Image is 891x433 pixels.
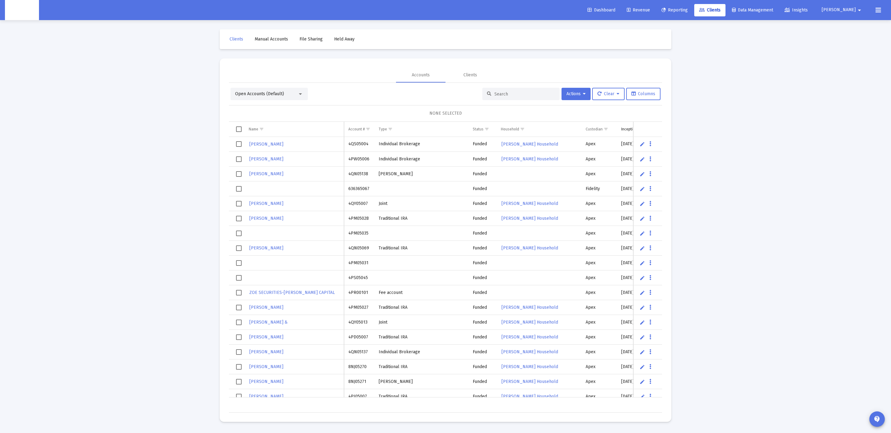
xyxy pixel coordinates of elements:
a: [PERSON_NAME] [249,199,284,208]
td: [DATE] [617,181,661,196]
span: Columns [631,91,655,96]
a: [PERSON_NAME] [249,377,284,386]
button: Clear [592,88,625,100]
a: [PERSON_NAME] Household [501,303,559,312]
mat-icon: arrow_drop_down [856,4,863,16]
td: 4PM05028 [344,211,374,226]
span: Manual Accounts [255,36,288,42]
td: 8NJ05270 [344,359,374,374]
div: Select row [236,260,242,266]
a: Edit [639,320,645,325]
a: [PERSON_NAME] [249,244,284,253]
td: Traditional IRA [374,300,468,315]
td: 4PI05007 [344,389,374,404]
span: [PERSON_NAME] Household [501,379,558,384]
div: Select row [236,245,242,251]
td: [DATE] [617,211,661,226]
div: Funded [473,393,492,400]
span: [PERSON_NAME] [249,142,283,147]
a: Edit [639,216,645,221]
a: [PERSON_NAME] Household [501,140,559,149]
span: [PERSON_NAME] Household [501,216,558,221]
div: Select row [236,231,242,236]
td: Apex [581,300,617,315]
td: Apex [581,152,617,167]
a: [PERSON_NAME] [249,392,284,401]
td: [DATE] [617,285,661,300]
td: [DATE] [617,300,661,315]
a: Edit [639,156,645,162]
td: 4PW05006 [344,152,374,167]
div: Funded [473,156,492,162]
a: [PERSON_NAME] [249,155,284,163]
td: Apex [581,374,617,389]
td: Apex [581,359,617,374]
a: Reporting [656,4,693,16]
a: [PERSON_NAME] Household [501,347,559,356]
span: [PERSON_NAME] Household [501,142,558,147]
td: 4QN05137 [344,345,374,359]
div: Funded [473,334,492,340]
a: [PERSON_NAME] [249,362,284,371]
a: [PERSON_NAME] [249,140,284,149]
button: Columns [626,88,661,100]
div: Funded [473,364,492,370]
div: Funded [473,245,492,251]
a: Insights [780,4,813,16]
td: 4PS05045 [344,270,374,285]
td: [DATE] [617,196,661,211]
td: Apex [581,330,617,345]
span: [PERSON_NAME] Household [501,349,558,354]
td: Column Household [497,122,581,137]
a: Edit [639,349,645,355]
td: [DATE] [617,330,661,345]
input: Search [494,91,555,97]
a: Edit [639,171,645,177]
td: Column Status [468,122,497,137]
span: Open Accounts (Default) [235,91,284,96]
a: Edit [639,186,645,192]
span: [PERSON_NAME] Household [501,245,558,251]
td: Joint [374,315,468,330]
span: [PERSON_NAME] Household [501,334,558,340]
td: 4QY05007 [344,196,374,211]
div: Funded [473,171,492,177]
td: 4PM05027 [344,300,374,315]
span: Clients [230,36,243,42]
div: NONE SELECTED [234,110,657,117]
td: Fee account [374,285,468,300]
a: [PERSON_NAME] Household [501,155,559,163]
span: Show filter options for column 'Name' [259,127,264,131]
div: Custodian [586,127,603,132]
span: Held Away [334,36,355,42]
span: [PERSON_NAME] Household [501,320,558,325]
td: [DATE] [617,167,661,181]
a: [PERSON_NAME] Household [501,362,559,371]
td: Traditional IRA [374,359,468,374]
div: Funded [473,290,492,296]
a: Held Away [329,33,359,45]
span: [PERSON_NAME] [249,216,283,221]
span: Show filter options for column 'Custodian' [604,127,608,131]
a: [PERSON_NAME] [249,347,284,356]
img: Dashboard [10,4,34,16]
span: Clients [699,7,721,13]
a: [PERSON_NAME] Household [501,377,559,386]
td: [DATE] [617,345,661,359]
a: Edit [639,379,645,384]
div: Clients [463,72,477,78]
div: Type [379,127,387,132]
td: Traditional IRA [374,389,468,404]
div: Accounts [412,72,430,78]
span: Reporting [661,7,688,13]
td: Column Type [374,122,468,137]
div: Funded [473,379,492,385]
a: Edit [639,231,645,236]
div: Funded [473,260,492,266]
td: Column Inception Date [617,122,661,137]
td: [DATE] [617,137,661,152]
div: Funded [473,230,492,236]
td: [DATE] [617,270,661,285]
div: Inception Date [621,127,646,132]
td: Traditional IRA [374,241,468,256]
